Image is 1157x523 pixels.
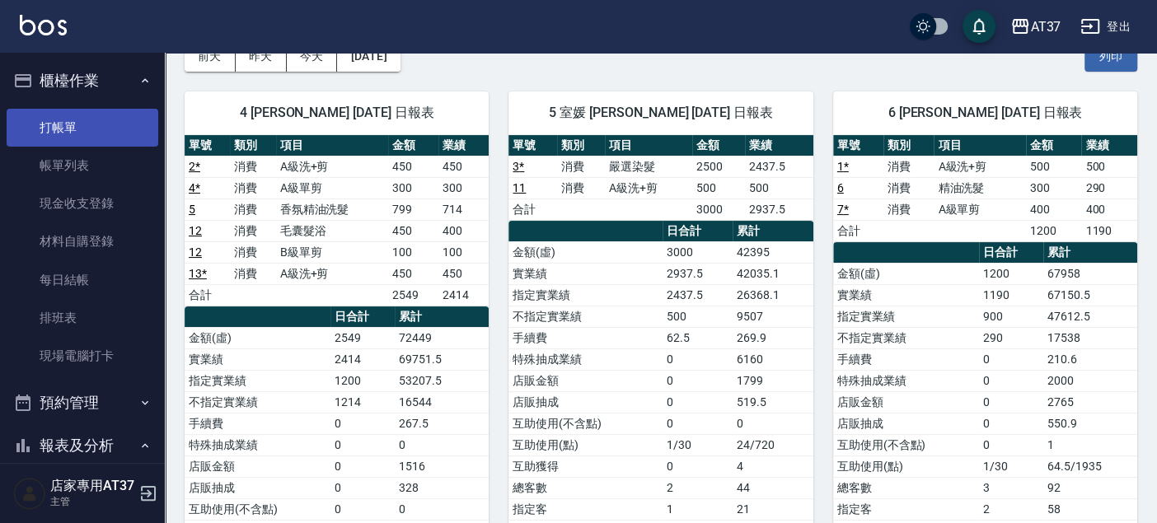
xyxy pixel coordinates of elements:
td: 消費 [557,177,605,198]
td: 指定客 [833,498,979,520]
td: 消費 [883,198,934,220]
td: 26368.1 [733,284,813,306]
td: 0 [979,434,1043,455]
td: 2765 [1043,391,1137,413]
th: 類別 [230,135,275,156]
td: 17538 [1043,327,1137,348]
td: 24/720 [733,434,813,455]
td: 1190 [1081,220,1137,241]
td: 450 [438,156,489,177]
td: 互助使用(點) [833,455,979,477]
td: 實業績 [185,348,330,370]
td: 金額(虛) [833,263,979,284]
th: 日合計 [330,306,395,328]
td: 2 [979,498,1043,520]
td: 店販金額 [185,455,330,477]
td: 指定客 [508,498,662,520]
td: 1200 [330,370,395,391]
td: 不指定實業績 [508,306,662,327]
td: 互助使用(不含點) [508,413,662,434]
td: 42395 [733,241,813,263]
button: 報表及分析 [7,424,158,467]
th: 單號 [185,135,230,156]
th: 項目 [276,135,389,156]
td: 69751.5 [395,348,489,370]
td: 450 [438,263,489,284]
td: 店販金額 [833,391,979,413]
button: 登出 [1074,12,1137,42]
td: 不指定實業績 [833,327,979,348]
td: 實業績 [508,263,662,284]
td: 香氛精油洗髮 [276,198,389,220]
td: 1799 [733,370,813,391]
td: 消費 [230,177,275,198]
td: 67150.5 [1043,284,1137,306]
td: 合計 [185,284,230,306]
td: 72449 [395,327,489,348]
td: 328 [395,477,489,498]
td: 0 [330,455,395,477]
td: 實業績 [833,284,979,306]
a: 現場電腦打卡 [7,337,158,375]
td: 9507 [733,306,813,327]
button: save [963,10,995,43]
td: 290 [979,327,1043,348]
td: 總客數 [508,477,662,498]
td: 消費 [230,241,275,263]
td: 0 [979,370,1043,391]
td: 合計 [833,220,883,241]
td: 店販金額 [508,370,662,391]
th: 金額 [692,135,745,156]
td: 1200 [1026,220,1082,241]
td: A級單剪 [276,177,389,198]
table: a dense table [508,135,813,221]
a: 打帳單 [7,109,158,147]
td: 3000 [663,241,733,263]
td: 2937.5 [745,198,813,220]
td: 2414 [438,284,489,306]
button: AT37 [1004,10,1067,44]
td: 1 [663,498,733,520]
td: 67958 [1043,263,1137,284]
td: A級洗+剪 [276,263,389,284]
td: 450 [388,220,438,241]
td: 金額(虛) [185,327,330,348]
div: AT37 [1030,16,1061,37]
td: 不指定實業績 [185,391,330,413]
td: 0 [979,391,1043,413]
td: 0 [979,413,1043,434]
td: 210.6 [1043,348,1137,370]
td: 2549 [330,327,395,348]
th: 累計 [395,306,489,328]
td: A級單剪 [934,198,1025,220]
td: 44 [733,477,813,498]
td: 2500 [692,156,745,177]
button: [DATE] [337,41,400,72]
td: 0 [663,348,733,370]
td: 0 [395,434,489,455]
td: 300 [438,177,489,198]
td: 店販抽成 [508,391,662,413]
td: 手續費 [833,348,979,370]
td: 1 [1043,434,1137,455]
th: 類別 [883,135,934,156]
td: 100 [388,241,438,263]
td: 1200 [979,263,1043,284]
td: 519.5 [733,391,813,413]
th: 業績 [745,135,813,156]
table: a dense table [185,135,489,306]
td: 1516 [395,455,489,477]
a: 11 [513,181,526,194]
th: 單號 [833,135,883,156]
td: 290 [1081,177,1137,198]
td: 消費 [230,156,275,177]
td: 500 [1081,156,1137,177]
button: 列印 [1084,41,1137,72]
button: 昨天 [236,41,287,72]
td: 900 [979,306,1043,327]
table: a dense table [833,135,1137,242]
td: 消費 [230,198,275,220]
td: 2 [663,477,733,498]
span: 6 [PERSON_NAME] [DATE] 日報表 [853,105,1117,121]
td: 450 [388,156,438,177]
